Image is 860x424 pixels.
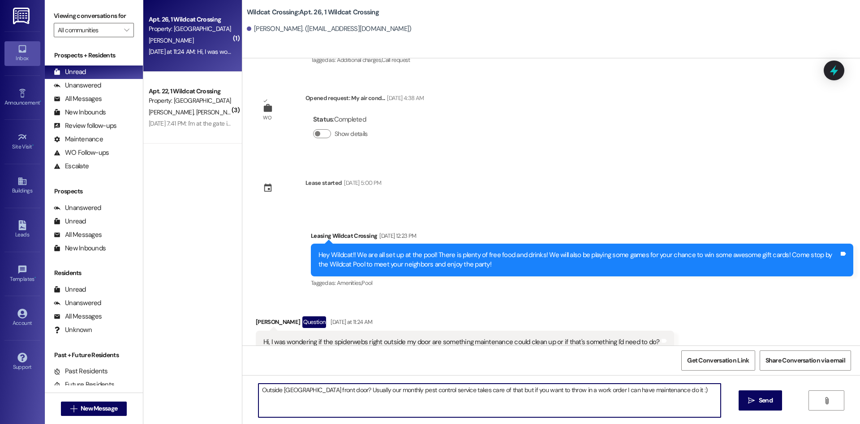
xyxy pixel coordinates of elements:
a: Templates • [4,262,40,286]
i:  [70,405,77,412]
button: New Message [61,402,127,416]
i:  [748,397,755,404]
div: [DATE] 5:00 PM [342,178,381,188]
a: Account [4,306,40,330]
img: ResiDesk Logo [13,8,31,24]
button: Get Conversation Link [681,350,755,371]
div: WO Follow-ups [54,148,109,157]
div: [PERSON_NAME]. ([EMAIL_ADDRESS][DOMAIN_NAME]) [247,24,412,34]
span: • [40,98,41,105]
input: All communities [58,23,120,37]
div: Residents [45,268,143,278]
div: Unread [54,285,86,294]
div: Unanswered [54,203,101,213]
div: [DATE] 7:41 PM: I'm at the gate is there a code I need to enter? [149,119,307,127]
div: New Inbounds [54,108,106,117]
div: Future Residents [54,380,114,389]
div: Hi, I was wondering if the spiderwebs right outside my door are something maintenance could clean... [263,337,660,347]
div: All Messages [54,312,102,321]
label: Show details [335,129,368,139]
span: New Message [81,404,117,413]
div: Escalate [54,162,89,171]
div: Unread [54,217,86,226]
div: Unread [54,67,86,77]
div: All Messages [54,230,102,240]
b: Status [313,115,333,124]
div: Past Residents [54,367,108,376]
div: Hey Wildcat!! We are all set up at the pool! There is plenty of free food and drinks! We will als... [318,250,839,270]
span: Pool [361,279,372,287]
div: [PERSON_NAME] [256,316,674,331]
div: Tagged as: [311,276,853,289]
div: Unanswered [54,298,101,308]
span: Share Conversation via email [765,356,845,365]
button: Share Conversation via email [760,350,851,371]
div: [DATE] at 11:24 AM: Hi, I was wondering if the spiderwebs right outside my door are something mai... [149,48,560,56]
span: Send [759,396,773,405]
div: : Completed [313,113,371,127]
div: Maintenance [54,135,103,144]
div: Prospects + Residents [45,51,143,60]
i:  [823,397,830,404]
span: [PERSON_NAME] [149,108,196,116]
div: Tagged as: [311,53,853,66]
div: Opened request: My air cond... [305,93,424,106]
div: Question [302,316,326,328]
span: Amenities , [337,279,362,287]
div: Past + Future Residents [45,350,143,360]
span: Call request [382,56,410,64]
div: New Inbounds [54,244,106,253]
div: WO [263,113,271,122]
span: • [32,142,34,149]
span: [PERSON_NAME] [149,36,193,44]
div: Leasing Wildcat Crossing [311,231,853,244]
div: Unanswered [54,81,101,90]
span: Additional charges , [337,56,382,64]
div: [DATE] 4:38 AM [385,93,424,103]
div: [DATE] at 11:24 AM [328,317,372,327]
div: Review follow-ups [54,121,116,131]
button: Send [739,390,782,411]
span: • [34,275,36,281]
textarea: Outside [GEOGRAPHIC_DATA] front door? Usually our monthly pest control service takes care of that... [258,384,721,417]
div: Apt. 26, 1 Wildcat Crossing [149,15,232,24]
a: Inbox [4,41,40,66]
span: [PERSON_NAME] [196,108,241,116]
div: Lease started [305,178,342,188]
div: [DATE] 12:23 PM [377,231,416,240]
div: Property: [GEOGRAPHIC_DATA] [149,24,232,34]
a: Site Visit • [4,130,40,154]
a: Buildings [4,174,40,198]
i:  [124,26,129,34]
div: All Messages [54,94,102,104]
div: Unknown [54,325,92,335]
div: Property: [GEOGRAPHIC_DATA] [149,96,232,105]
span: Get Conversation Link [687,356,749,365]
a: Support [4,350,40,374]
div: Prospects [45,187,143,196]
b: Wildcat Crossing: Apt. 26, 1 Wildcat Crossing [247,8,379,17]
a: Leads [4,218,40,242]
div: Apt. 22, 1 Wildcat Crossing [149,87,232,96]
label: Viewing conversations for [54,9,134,23]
